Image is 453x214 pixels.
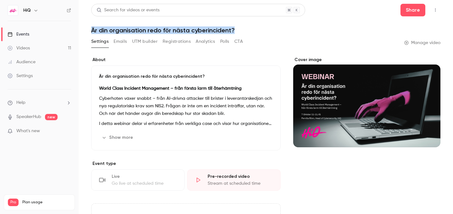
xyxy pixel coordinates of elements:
a: SpeakerHub [16,114,41,120]
div: Go live at scheduled time [112,180,177,187]
p: Är din organisation redo för nästa cyberincident? [99,73,273,80]
p: Cyberhoten växer snabbt – från AI-drivna attacker till brister i leverantörskedjan och nya regula... [99,95,273,117]
div: Live [112,173,177,180]
div: Search for videos or events [97,7,159,14]
a: Manage video [404,40,440,46]
div: LiveGo live at scheduled time [91,169,185,191]
span: Help [16,99,25,106]
button: Polls [220,37,229,47]
div: Videos [8,45,30,51]
span: Plan usage [22,200,71,205]
div: Pre-recorded videoStream at scheduled time [187,169,281,191]
button: CTA [234,37,243,47]
button: Share [400,4,425,16]
span: Pro [8,199,19,206]
iframe: Noticeable Trigger [64,128,71,134]
button: UTM builder [132,37,158,47]
div: Stream at scheduled time [208,180,273,187]
div: Audience [8,59,36,65]
h6: HiQ [23,7,31,14]
p: I detta webinar delar vi erfarenheter från verkliga case och visar hur organisationer kan bygga u... [99,120,273,127]
h1: Är din organisation redo för nästa cyberincident? [91,26,440,34]
button: Registrations [163,37,191,47]
label: About [91,57,281,63]
button: Emails [114,37,127,47]
div: Settings [8,73,33,79]
button: Settings [91,37,109,47]
p: Event type [91,160,281,167]
section: Cover image [293,57,440,147]
li: help-dropdown-opener [8,99,71,106]
button: Analytics [196,37,215,47]
button: Show more [99,132,137,143]
strong: World Class Incident Management – från första larm till återhämtning [99,86,242,91]
span: What's new [16,128,40,134]
div: Events [8,31,29,37]
label: Cover image [293,57,440,63]
span: new [45,114,58,120]
div: Pre-recorded video [208,173,273,180]
img: HiQ [8,5,18,15]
